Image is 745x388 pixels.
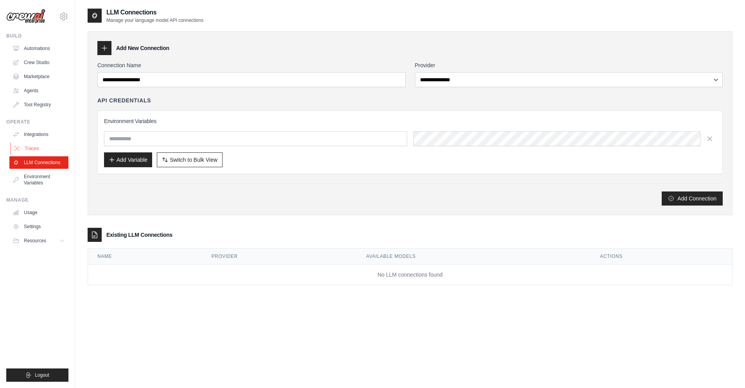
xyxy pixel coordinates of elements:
label: Connection Name [97,61,406,69]
th: Provider [202,249,357,265]
span: Resources [24,238,46,244]
div: Operate [6,119,68,125]
img: Logo [6,9,45,24]
button: Add Connection [662,191,723,206]
a: Tool Registry [9,98,68,111]
button: Switch to Bulk View [157,152,223,167]
a: Traces [10,142,69,155]
a: Settings [9,220,68,233]
th: Available Models [357,249,591,265]
button: Resources [9,234,68,247]
h4: API Credentials [97,97,151,104]
p: Manage your language model API connections [106,17,203,23]
td: No LLM connections found [88,265,732,285]
a: Automations [9,42,68,55]
span: Logout [35,372,49,378]
a: Integrations [9,128,68,141]
a: Environment Variables [9,170,68,189]
a: Usage [9,206,68,219]
div: Manage [6,197,68,203]
a: Crew Studio [9,56,68,69]
th: Actions [591,249,732,265]
h3: Environment Variables [104,117,716,125]
h3: Existing LLM Connections [106,231,172,239]
a: Marketplace [9,70,68,83]
label: Provider [415,61,723,69]
button: Logout [6,368,68,382]
h2: LLM Connections [106,8,203,17]
th: Name [88,249,202,265]
span: Switch to Bulk View [170,156,217,164]
h3: Add New Connection [116,44,169,52]
a: Agents [9,84,68,97]
div: Build [6,33,68,39]
button: Add Variable [104,152,152,167]
a: LLM Connections [9,156,68,169]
